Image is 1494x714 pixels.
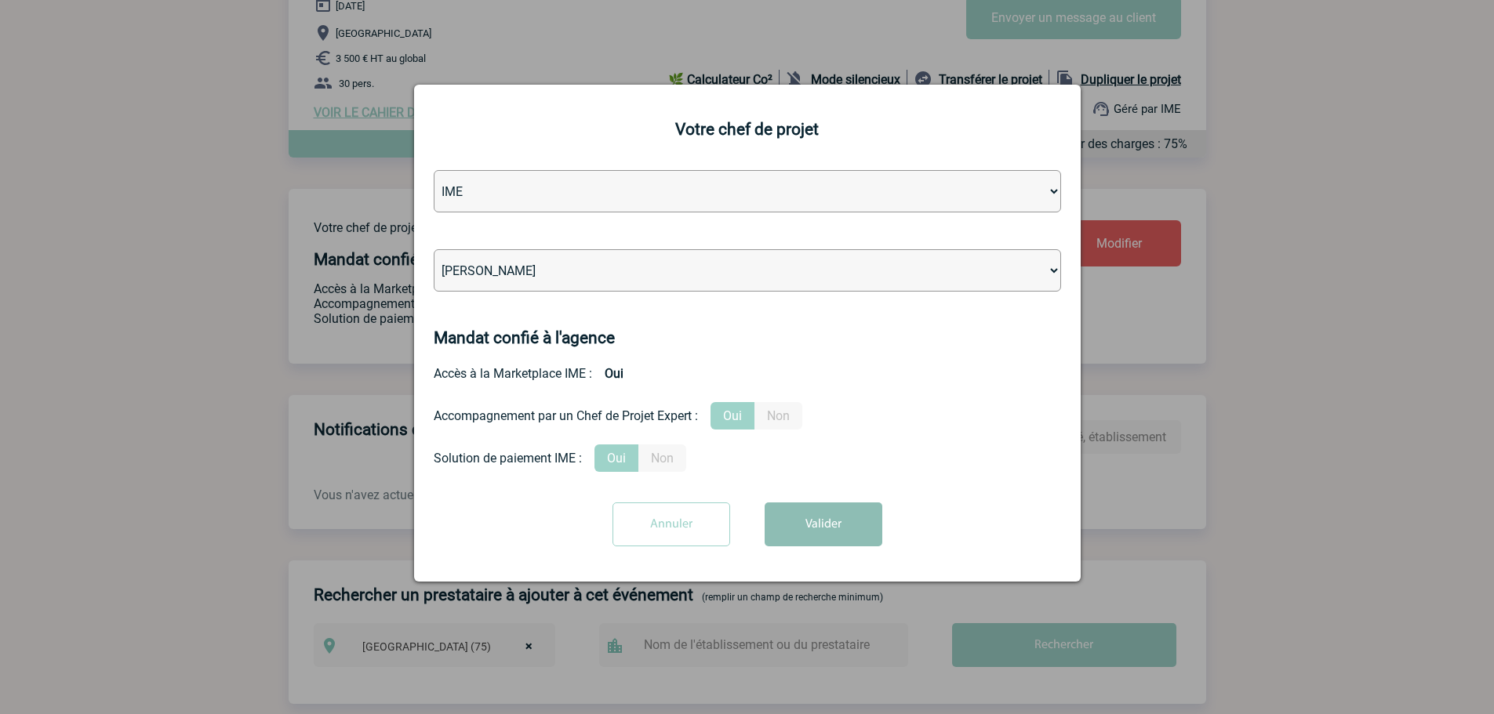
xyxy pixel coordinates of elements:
[594,444,638,472] label: Oui
[434,328,615,347] h4: Mandat confié à l'agence
[434,451,582,466] div: Solution de paiement IME :
[434,408,698,423] div: Accompagnement par un Chef de Projet Expert :
[638,444,686,472] label: Non
[434,120,1061,139] h2: Votre chef de projet
[765,502,882,546] button: Valider
[434,360,1061,387] div: Accès à la Marketplace IME :
[592,360,636,387] b: Oui
[754,402,802,429] label: Non
[434,444,1061,472] div: Conformité aux process achat client, Prise en charge de la facturation, Mutualisation de plusieur...
[711,402,754,429] label: Oui
[613,502,730,546] input: Annuler
[434,402,1061,429] div: Prestation payante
